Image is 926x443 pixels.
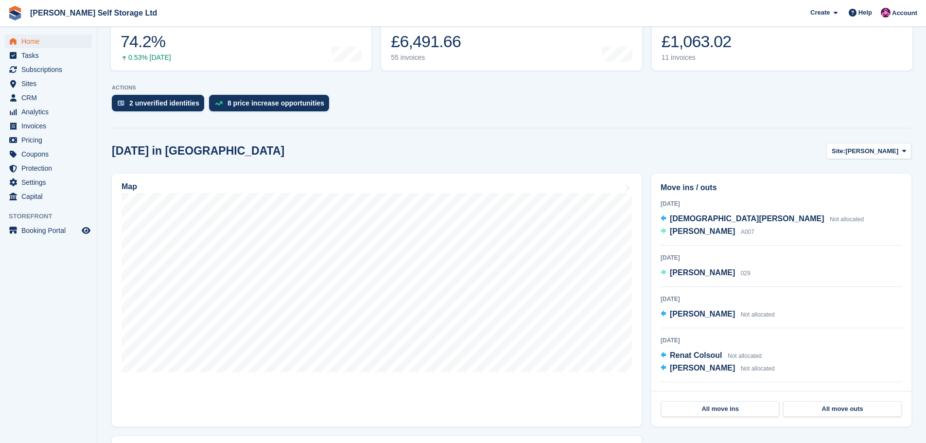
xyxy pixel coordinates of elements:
span: 029 [741,270,751,277]
a: [PERSON_NAME] Not allocated [661,308,775,321]
a: [PERSON_NAME] 029 [661,267,751,280]
div: [DATE] [661,390,902,399]
span: [PERSON_NAME] [670,364,735,372]
span: [PERSON_NAME] [670,227,735,235]
span: Help [858,8,872,18]
a: [PERSON_NAME] A007 [661,226,754,238]
a: Month-to-date sales £6,491.66 55 invoices [381,9,642,71]
span: Site: [832,146,845,156]
span: Renat Colsoul [670,351,722,359]
span: Sites [21,77,80,90]
span: Storefront [9,212,97,221]
span: Account [892,8,917,18]
div: 55 invoices [391,53,463,62]
img: price_increase_opportunities-93ffe204e8149a01c8c9dc8f82e8f89637d9d84a8eef4429ea346261dce0b2c0.svg [215,101,223,106]
div: [DATE] [661,253,902,262]
span: A007 [741,229,754,235]
div: £6,491.66 [391,32,463,52]
span: [DEMOGRAPHIC_DATA][PERSON_NAME] [670,214,824,223]
a: 2 unverified identities [112,95,209,116]
div: [DATE] [661,199,902,208]
img: verify_identity-adf6edd0f0f0b5bbfe63781bf79b02c33cf7c696d77639b501bdc392416b5a36.svg [118,100,124,106]
span: Protection [21,161,80,175]
a: menu [5,147,92,161]
div: 0.53% [DATE] [121,53,171,62]
div: £1,063.02 [662,32,732,52]
a: [PERSON_NAME] Not allocated [661,362,775,375]
p: ACTIONS [112,85,911,91]
div: [DATE] [661,295,902,303]
span: Not allocated [728,353,762,359]
img: stora-icon-8386f47178a22dfd0bd8f6a31ec36ba5ce8667c1dd55bd0f319d3a0aa187defe.svg [8,6,22,20]
h2: Map [122,182,137,191]
a: menu [5,35,92,48]
span: Coupons [21,147,80,161]
button: Site: [PERSON_NAME] [826,143,911,159]
span: Capital [21,190,80,203]
span: Home [21,35,80,48]
a: All move outs [783,401,901,417]
a: menu [5,105,92,119]
span: Tasks [21,49,80,62]
a: menu [5,91,92,105]
a: Preview store [80,225,92,236]
span: Invoices [21,119,80,133]
a: Renat Colsoul Not allocated [661,350,762,362]
span: Analytics [21,105,80,119]
span: Settings [21,176,80,189]
span: Create [810,8,830,18]
div: 74.2% [121,32,171,52]
span: [PERSON_NAME] [670,268,735,277]
a: menu [5,63,92,76]
a: menu [5,190,92,203]
span: Not allocated [741,365,775,372]
a: Awaiting payment £1,063.02 11 invoices [652,9,912,71]
img: Lydia Wild [881,8,891,18]
a: [DEMOGRAPHIC_DATA][PERSON_NAME] Not allocated [661,213,864,226]
a: menu [5,133,92,147]
span: Subscriptions [21,63,80,76]
a: All move ins [661,401,779,417]
span: [PERSON_NAME] [670,310,735,318]
a: Map [112,174,642,426]
span: Booking Portal [21,224,80,237]
a: menu [5,224,92,237]
span: CRM [21,91,80,105]
div: 8 price increase opportunities [227,99,324,107]
span: [PERSON_NAME] [845,146,898,156]
a: menu [5,161,92,175]
div: 2 unverified identities [129,99,199,107]
a: menu [5,176,92,189]
a: [PERSON_NAME] Self Storage Ltd [26,5,161,21]
a: menu [5,49,92,62]
a: Occupancy 74.2% 0.53% [DATE] [111,9,371,71]
div: 11 invoices [662,53,732,62]
a: menu [5,119,92,133]
a: menu [5,77,92,90]
h2: Move ins / outs [661,182,902,194]
span: Not allocated [830,216,864,223]
h2: [DATE] in [GEOGRAPHIC_DATA] [112,144,284,158]
a: 8 price increase opportunities [209,95,334,116]
div: [DATE] [661,336,902,345]
span: Pricing [21,133,80,147]
span: Not allocated [741,311,775,318]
